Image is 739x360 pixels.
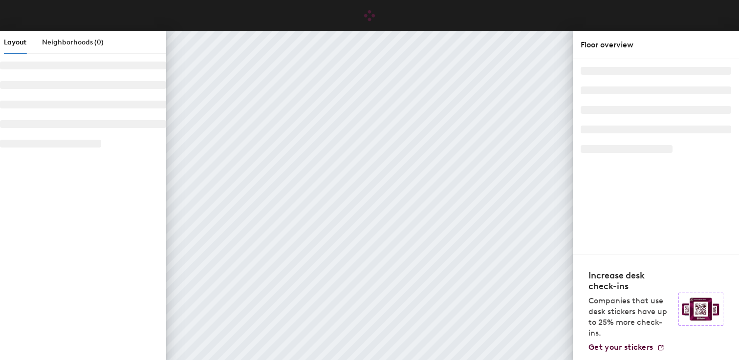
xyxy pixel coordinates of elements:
div: Floor overview [581,39,731,51]
span: Neighborhoods (0) [42,38,104,46]
p: Companies that use desk stickers have up to 25% more check-ins. [588,296,673,339]
span: Layout [4,38,26,46]
span: Get your stickers [588,342,653,352]
a: Get your stickers [588,342,665,352]
h4: Increase desk check-ins [588,270,673,292]
img: Sticker logo [678,293,723,326]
